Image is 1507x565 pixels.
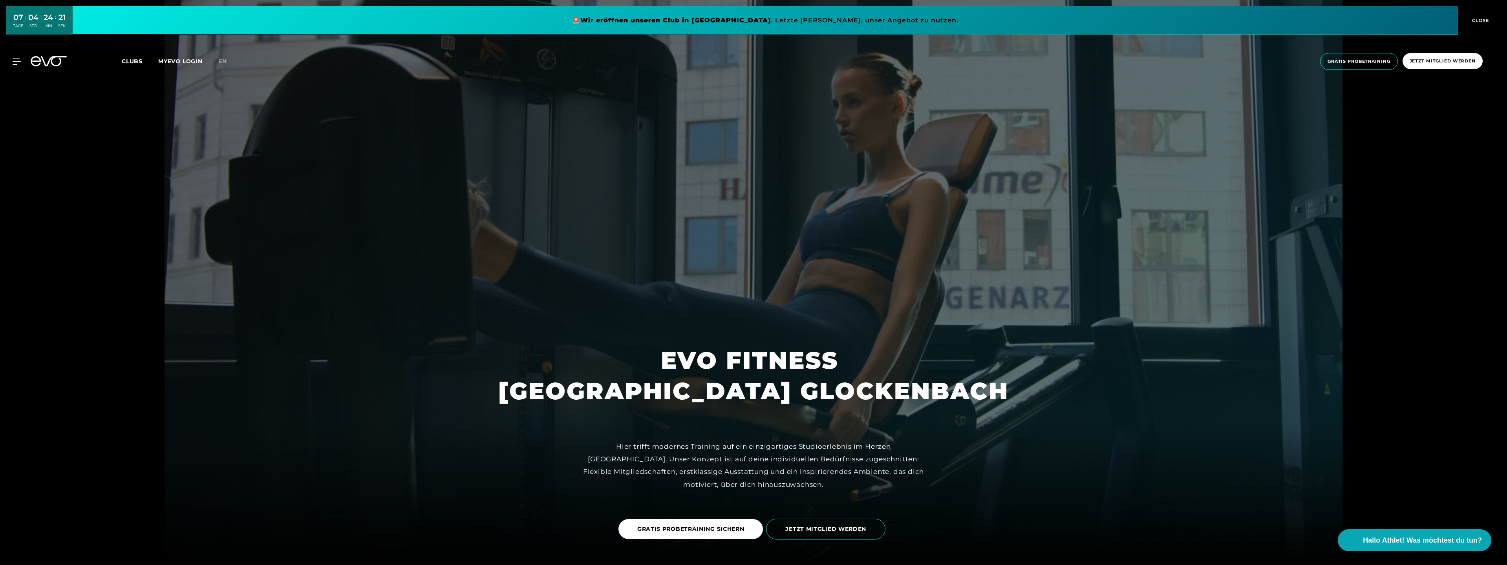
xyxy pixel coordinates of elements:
span: en [218,58,227,65]
a: Gratis Probetraining [1318,53,1400,70]
a: Clubs [122,57,158,65]
div: : [25,13,26,33]
span: Gratis Probetraining [1328,58,1390,65]
span: Hallo Athlet! Was möchtest du tun? [1363,535,1482,546]
div: SEK [58,23,66,29]
div: 07 [13,12,23,23]
a: en [218,57,236,66]
div: 04 [28,12,38,23]
div: 21 [58,12,66,23]
div: 24 [44,12,53,23]
div: : [55,13,56,33]
div: Hier trifft modernes Training auf ein einzigartiges Studioerlebnis im Herzen [GEOGRAPHIC_DATA]. U... [577,440,930,491]
a: Jetzt Mitglied werden [1400,53,1485,70]
div: MIN [44,23,53,29]
a: JETZT MITGLIED WERDEN [766,513,889,545]
span: CLOSE [1470,17,1489,24]
div: STD [28,23,38,29]
div: : [40,13,42,33]
span: Clubs [122,58,143,65]
button: Hallo Athlet! Was möchtest du tun? [1338,529,1491,551]
a: GRATIS PROBETRAINING SICHERN [618,513,766,545]
h1: EVO FITNESS [GEOGRAPHIC_DATA] GLOCKENBACH [498,345,1009,406]
div: TAGE [13,23,23,29]
span: Jetzt Mitglied werden [1410,58,1476,64]
span: GRATIS PROBETRAINING SICHERN [637,525,744,533]
span: JETZT MITGLIED WERDEN [785,525,866,533]
button: CLOSE [1458,6,1501,35]
a: MYEVO LOGIN [158,58,203,65]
